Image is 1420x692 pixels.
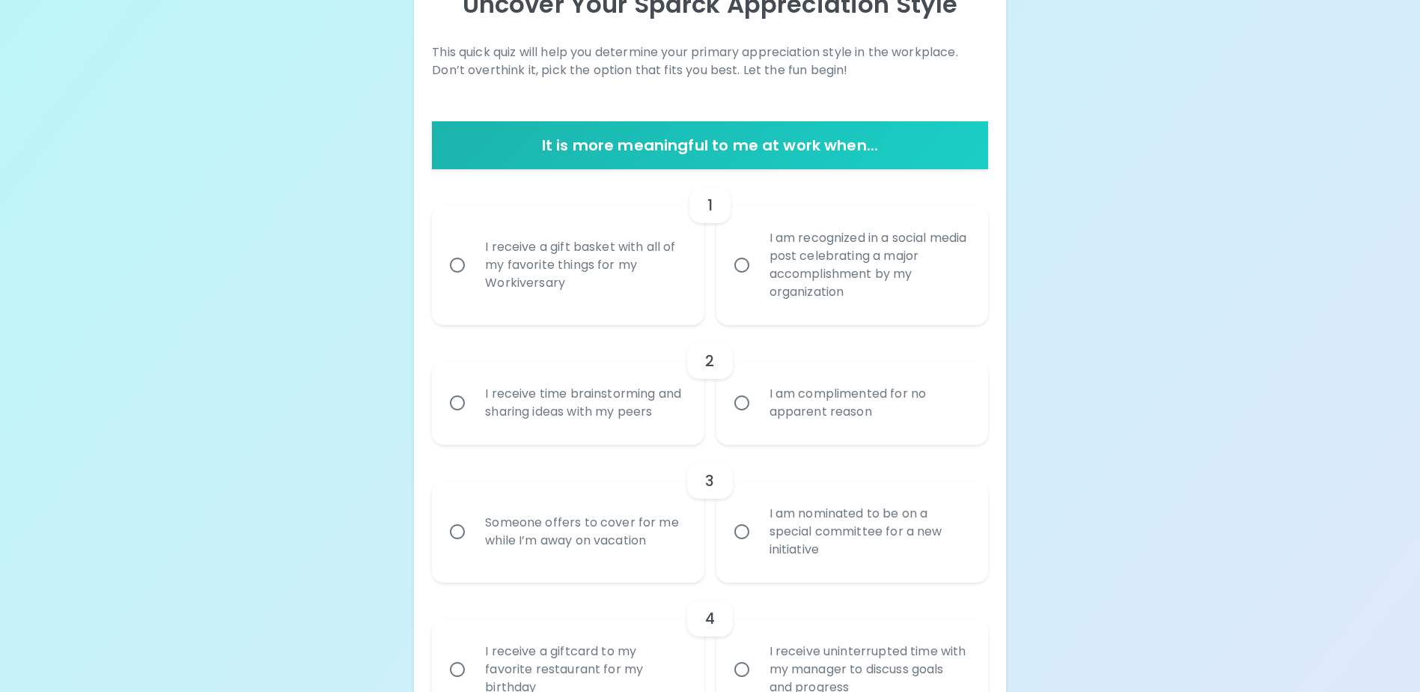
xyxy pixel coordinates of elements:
[432,43,987,79] p: This quick quiz will help you determine your primary appreciation style in the workplace. Don’t o...
[438,133,981,157] h6: It is more meaningful to me at work when...
[473,496,695,568] div: Someone offers to cover for me while I’m away on vacation
[758,487,980,577] div: I am nominated to be on a special committee for a new initiative
[758,211,980,319] div: I am recognized in a social media post celebrating a major accomplishment by my organization
[705,469,714,493] h6: 3
[758,367,980,439] div: I am complimented for no apparent reason
[707,193,713,217] h6: 1
[705,349,714,373] h6: 2
[432,169,987,325] div: choice-group-check
[473,220,695,310] div: I receive a gift basket with all of my favorite things for my Workiversary
[432,445,987,583] div: choice-group-check
[705,607,715,631] h6: 4
[432,325,987,445] div: choice-group-check
[473,367,695,439] div: I receive time brainstorming and sharing ideas with my peers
